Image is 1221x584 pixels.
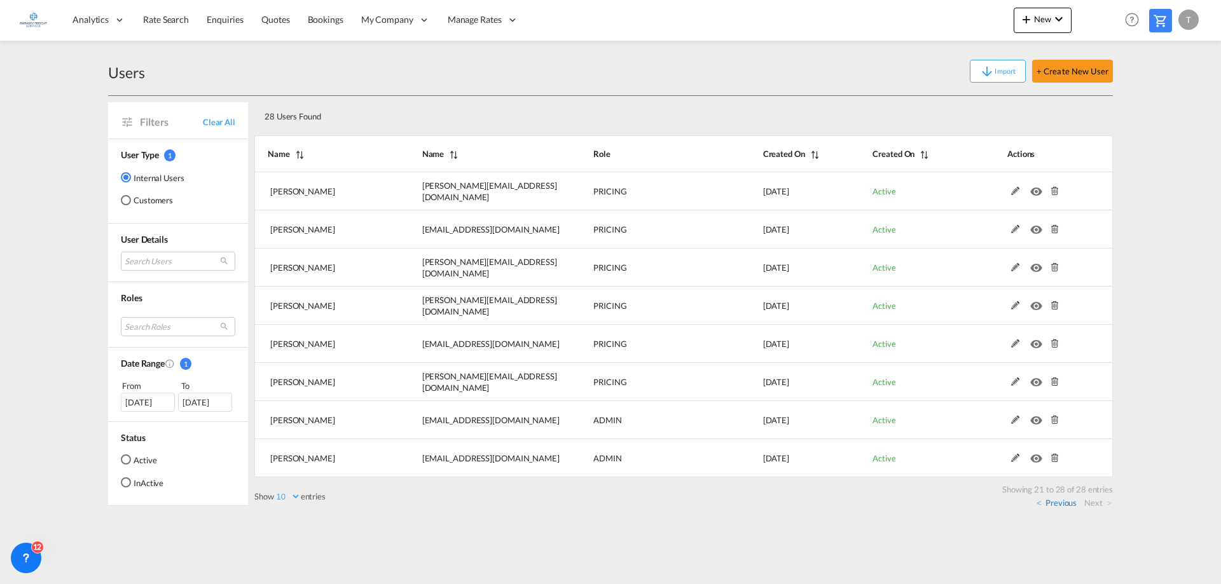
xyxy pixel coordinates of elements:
[1019,14,1066,24] span: New
[873,377,895,387] span: Active
[121,234,168,245] span: User Details
[731,172,841,210] td: 2022-09-14
[254,172,390,210] td: Catherine Mensah
[593,301,626,311] span: PRICING
[562,439,731,477] td: ADMIN
[422,339,560,349] span: [EMAIL_ADDRESS][DOMAIN_NAME]
[270,262,335,273] span: [PERSON_NAME]
[308,14,343,25] span: Bookings
[1030,374,1047,383] md-icon: icon-eye
[1178,10,1199,30] div: T
[180,379,236,392] div: To
[1084,497,1112,508] a: Next
[731,287,841,325] td: 2022-09-14
[390,401,562,439] td: tijs@embassy-freight.be
[873,224,895,234] span: Active
[254,325,390,363] td: Jurgen Van Santvoort
[390,172,562,210] td: catherine@embassy-freight.be
[731,210,841,248] td: 2022-09-14
[108,62,145,83] div: Users
[390,248,562,287] td: kim@embassy-freight.be
[1030,336,1047,345] md-icon: icon-eye
[562,172,731,210] td: PRICING
[873,301,895,311] span: Active
[254,401,390,439] td: Tijs Grauwet
[143,14,189,25] span: Rate Search
[270,301,335,311] span: [PERSON_NAME]
[979,64,995,79] md-icon: icon-arrow-down
[390,363,562,401] td: tom@tci-carriers.be
[19,6,48,34] img: 6a2c35f0b7c411ef99d84d375d6e7407.jpg
[1121,9,1149,32] div: Help
[731,439,841,477] td: 2022-06-07
[731,401,841,439] td: 2022-06-07
[140,115,203,129] span: Filters
[390,439,562,477] td: v.smedeman@embassyfreight.nl
[1037,497,1077,508] a: Previous
[121,194,184,207] md-radio-button: Customers
[254,439,390,477] td: victor smedeman
[390,287,562,325] td: tim@embassy-freight.be
[422,180,557,202] span: [PERSON_NAME][EMAIL_ADDRESS][DOMAIN_NAME]
[731,325,841,363] td: 2022-07-01
[270,377,335,387] span: [PERSON_NAME]
[422,371,557,393] span: [PERSON_NAME][EMAIL_ADDRESS][DOMAIN_NAME]
[121,171,184,184] md-radio-button: Internal Users
[1032,60,1113,83] button: + Create New User
[1019,11,1034,27] md-icon: icon-plus 400-fg
[593,415,622,425] span: ADMIN
[562,210,731,248] td: PRICING
[254,491,326,502] label: Show entries
[976,135,1113,172] th: Actions
[121,393,175,412] div: [DATE]
[270,339,335,349] span: [PERSON_NAME]
[254,248,390,287] td: Kim Matthyssen
[254,135,390,172] th: Name
[873,453,895,463] span: Active
[873,415,895,425] span: Active
[180,358,191,370] span: 1
[165,358,175,369] md-icon: Created On
[121,476,163,489] md-radio-button: InActive
[178,393,232,412] div: [DATE]
[1014,8,1072,33] button: icon-plus 400-fgNewicon-chevron-down
[763,339,789,349] span: [DATE]
[164,149,176,161] span: 1
[1030,184,1047,193] md-icon: icon-eye
[593,377,626,387] span: PRICING
[121,432,145,443] span: Status
[121,292,142,303] span: Roles
[261,477,1113,495] div: Showing 21 to 28 of 28 entries
[390,135,562,172] th: Email
[562,401,731,439] td: ADMIN
[731,135,841,172] th: Created On
[72,13,109,26] span: Analytics
[593,453,622,463] span: ADMIN
[763,262,789,273] span: [DATE]
[254,210,390,248] td: Bleranda Krasniqi
[593,186,626,196] span: PRICING
[970,60,1026,83] button: icon-arrow-downImport
[259,101,1023,127] div: 28 Users Found
[121,453,163,466] md-radio-button: Active
[763,453,789,463] span: [DATE]
[1121,9,1143,31] span: Help
[593,339,626,349] span: PRICING
[562,287,731,325] td: PRICING
[422,257,557,278] span: [PERSON_NAME][EMAIL_ADDRESS][DOMAIN_NAME]
[731,248,841,287] td: 2022-09-14
[763,186,789,196] span: [DATE]
[121,379,235,411] span: From To [DATE][DATE]
[422,224,560,234] span: [EMAIL_ADDRESS][DOMAIN_NAME]
[203,116,235,128] span: Clear All
[763,301,789,311] span: [DATE]
[593,262,626,273] span: PRICING
[1030,451,1047,459] md-icon: icon-eye
[121,149,159,160] span: User Type
[121,379,177,392] div: From
[270,415,335,425] span: [PERSON_NAME]
[562,248,731,287] td: PRICING
[1030,412,1047,421] md-icon: icon-eye
[1030,298,1047,307] md-icon: icon-eye
[390,210,562,248] td: bleranda@tci-carriers.be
